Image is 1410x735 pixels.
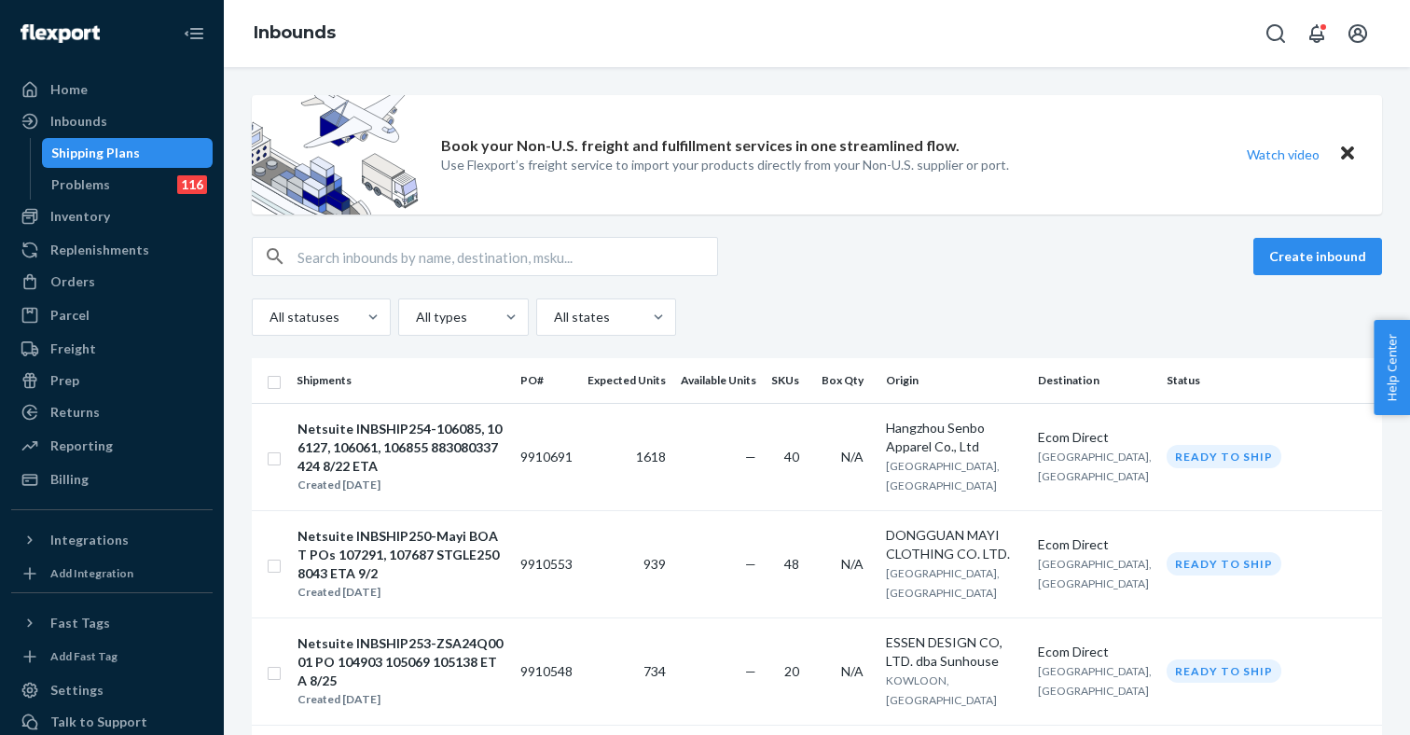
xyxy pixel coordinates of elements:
[50,403,100,422] div: Returns
[11,201,213,231] a: Inventory
[784,556,799,572] span: 48
[1038,450,1152,483] span: [GEOGRAPHIC_DATA], [GEOGRAPHIC_DATA]
[1167,445,1281,468] div: Ready to ship
[239,7,351,61] ol: breadcrumbs
[745,449,756,465] span: —
[673,358,764,403] th: Available Units
[297,690,505,709] div: Created [DATE]
[11,562,213,585] a: Add Integration
[784,663,799,679] span: 20
[1167,552,1281,576] div: Ready to ship
[50,648,117,664] div: Add Fast Tag
[878,358,1030,403] th: Origin
[50,470,89,489] div: Billing
[1253,238,1382,275] button: Create inbound
[51,175,110,194] div: Problems
[414,308,416,326] input: All types
[552,308,554,326] input: All states
[11,608,213,638] button: Fast Tags
[50,272,95,291] div: Orders
[50,437,113,455] div: Reporting
[886,419,1023,456] div: Hangzhou Senbo Apparel Co., Ltd
[11,645,213,668] a: Add Fast Tag
[764,358,814,403] th: SKUs
[50,681,104,700] div: Settings
[841,449,864,465] span: N/A
[1298,15,1335,52] button: Open notifications
[513,617,580,725] td: 9910548
[513,403,580,510] td: 9910691
[11,334,213,364] a: Freight
[1038,557,1152,590] span: [GEOGRAPHIC_DATA], [GEOGRAPHIC_DATA]
[21,24,100,43] img: Flexport logo
[1235,141,1332,168] button: Watch video
[1167,659,1281,683] div: Ready to ship
[886,673,997,707] span: KOWLOON, [GEOGRAPHIC_DATA]
[297,238,717,275] input: Search inbounds by name, destination, msku...
[297,634,505,690] div: Netsuite INBSHIP253-ZSA24Q0001 PO 104903 105069 105138 ETA 8/25
[11,75,213,104] a: Home
[1038,664,1152,698] span: [GEOGRAPHIC_DATA], [GEOGRAPHIC_DATA]
[11,675,213,705] a: Settings
[643,556,666,572] span: 939
[175,15,213,52] button: Close Navigation
[11,366,213,395] a: Prep
[636,449,666,465] span: 1618
[1038,535,1152,554] div: Ecom Direct
[886,633,1023,671] div: ESSEN DESIGN CO, LTD. dba Sunhouse
[11,300,213,330] a: Parcel
[513,510,580,617] td: 9910553
[1335,141,1360,168] button: Close
[50,531,129,549] div: Integrations
[11,431,213,461] a: Reporting
[886,459,1000,492] span: [GEOGRAPHIC_DATA], [GEOGRAPHIC_DATA]
[50,80,88,99] div: Home
[11,106,213,136] a: Inbounds
[50,112,107,131] div: Inbounds
[254,22,336,43] a: Inbounds
[11,525,213,555] button: Integrations
[50,713,147,731] div: Talk to Support
[51,144,140,162] div: Shipping Plans
[11,397,213,427] a: Returns
[643,663,666,679] span: 734
[42,138,214,168] a: Shipping Plans
[50,565,133,581] div: Add Integration
[297,527,505,583] div: Netsuite INBSHIP250-Mayi BOAT POs 107291, 107687 STGLE2508043 ETA 9/2
[1374,320,1410,415] button: Help Center
[50,306,90,325] div: Parcel
[745,556,756,572] span: —
[50,614,110,632] div: Fast Tags
[297,420,505,476] div: Netsuite INBSHIP254-106085, 106127, 106061, 106855 883080337424 8/22 ETA
[50,241,149,259] div: Replenishments
[268,308,270,326] input: All statuses
[1339,15,1376,52] button: Open account menu
[177,175,207,194] div: 116
[1257,15,1294,52] button: Open Search Box
[784,449,799,465] span: 40
[1030,358,1159,403] th: Destination
[50,207,110,226] div: Inventory
[580,358,673,403] th: Expected Units
[814,358,878,403] th: Box Qty
[513,358,580,403] th: PO#
[11,235,213,265] a: Replenishments
[297,583,505,602] div: Created [DATE]
[841,663,864,679] span: N/A
[289,358,513,403] th: Shipments
[1038,428,1152,447] div: Ecom Direct
[50,340,96,358] div: Freight
[42,170,214,200] a: Problems116
[886,526,1023,563] div: DONGGUAN MAYI CLOTHING CO. LTD.
[841,556,864,572] span: N/A
[745,663,756,679] span: —
[1038,643,1152,661] div: Ecom Direct
[441,135,960,157] p: Book your Non-U.S. freight and fulfillment services in one streamlined flow.
[297,476,505,494] div: Created [DATE]
[50,371,79,390] div: Prep
[11,267,213,297] a: Orders
[886,566,1000,600] span: [GEOGRAPHIC_DATA], [GEOGRAPHIC_DATA]
[441,156,1009,174] p: Use Flexport’s freight service to import your products directly from your Non-U.S. supplier or port.
[11,465,213,494] a: Billing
